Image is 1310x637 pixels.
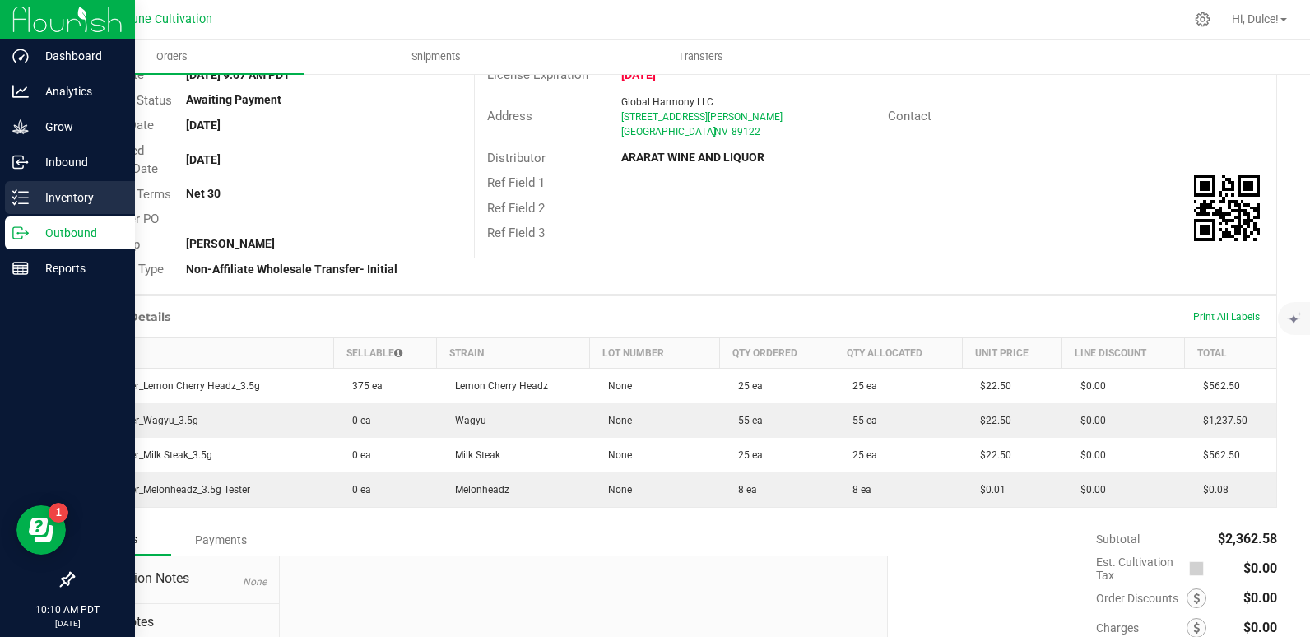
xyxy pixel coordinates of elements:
span: 89122 [732,126,760,137]
span: None [600,415,632,426]
span: Ref Field 3 [487,226,545,240]
span: Subtotal [1096,532,1140,546]
span: None [600,484,632,495]
span: [STREET_ADDRESS][PERSON_NAME] [621,111,783,123]
span: 0 ea [344,484,371,495]
span: Lemon Cherry Headz [447,380,548,392]
span: 25 ea [730,380,763,392]
span: $562.50 [1195,449,1240,461]
span: Calculate cultivation tax [1189,557,1211,579]
inline-svg: Reports [12,260,29,277]
span: Charges [1096,621,1187,635]
span: 375 ea [344,380,383,392]
span: Hi, Dulce! [1232,12,1279,26]
span: $0.00 [1072,380,1106,392]
span: Dune Cultivation [124,12,212,26]
strong: Net 30 [186,187,221,200]
iframe: Resource center unread badge [49,503,68,523]
span: $2,362.58 [1218,531,1277,546]
strong: [DATE] [186,119,221,132]
span: Order Discounts [1096,592,1187,605]
span: CK_Flower_Lemon Cherry Headz_3.5g [84,380,260,392]
inline-svg: Dashboard [12,48,29,64]
span: 25 ea [844,380,877,392]
strong: [PERSON_NAME] [186,237,275,250]
span: Melonheadz [447,484,509,495]
span: 25 ea [730,449,763,461]
span: $0.00 [1243,560,1277,576]
th: Unit Price [962,337,1061,368]
span: Wagyu [447,415,486,426]
span: Shipments [389,49,483,64]
p: Grow [29,117,128,137]
iframe: Resource center [16,505,66,555]
p: Inventory [29,188,128,207]
strong: Awaiting Payment [186,93,281,106]
span: $22.50 [972,449,1011,461]
th: Qty Ordered [720,337,834,368]
span: $1,237.50 [1195,415,1247,426]
span: 8 ea [844,484,871,495]
strong: ARARAT WINE AND LIQUOR [621,151,764,164]
inline-svg: Inventory [12,189,29,206]
a: Shipments [304,40,568,74]
th: Line Discount [1062,337,1185,368]
span: 8 ea [730,484,757,495]
span: Distributor [487,151,546,165]
p: Inbound [29,152,128,172]
span: Contact [888,109,931,123]
th: Item [74,337,334,368]
span: 55 ea [844,415,877,426]
p: Dashboard [29,46,128,66]
inline-svg: Inbound [12,154,29,170]
span: $0.00 [1243,620,1277,635]
span: CK_Flower_Melonheadz_3.5g Tester [84,484,250,495]
th: Strain [437,337,590,368]
span: Destination Notes [86,569,267,588]
inline-svg: Analytics [12,83,29,100]
th: Sellable [334,337,437,368]
span: None [600,380,632,392]
span: $0.00 [1243,590,1277,606]
th: Total [1185,337,1276,368]
span: $0.00 [1072,484,1106,495]
span: CK_Flower_Wagyu_3.5g [84,415,198,426]
span: $562.50 [1195,380,1240,392]
span: Order Notes [86,612,267,632]
qrcode: 00001729 [1194,175,1260,241]
span: , [713,126,714,137]
span: 55 ea [730,415,763,426]
p: Outbound [29,223,128,243]
span: $0.01 [972,484,1006,495]
span: $0.00 [1072,415,1106,426]
span: Est. Cultivation Tax [1096,556,1182,582]
p: [DATE] [7,617,128,630]
span: $22.50 [972,415,1011,426]
a: Orders [39,40,304,74]
span: CK_Flower_Milk Steak_3.5g [84,449,212,461]
p: Analytics [29,81,128,101]
strong: [DATE] 9:07 AM PDT [186,68,290,81]
img: Scan me! [1194,175,1260,241]
span: 0 ea [344,449,371,461]
span: Ref Field 1 [487,175,545,190]
span: None [600,449,632,461]
span: Orders [134,49,210,64]
div: Manage settings [1192,12,1213,27]
span: 25 ea [844,449,877,461]
span: $22.50 [972,380,1011,392]
span: Address [487,109,532,123]
span: None [243,576,267,588]
span: [GEOGRAPHIC_DATA] [621,126,716,137]
strong: [DATE] [621,68,656,81]
strong: Non-Affiliate Wholesale Transfer- Initial [186,263,397,276]
span: Milk Steak [447,449,500,461]
th: Qty Allocated [834,337,963,368]
inline-svg: Outbound [12,225,29,241]
strong: [DATE] [186,153,221,166]
inline-svg: Grow [12,119,29,135]
p: Reports [29,258,128,278]
span: Global Harmony LLC [621,96,713,108]
span: Ref Field 2 [487,201,545,216]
